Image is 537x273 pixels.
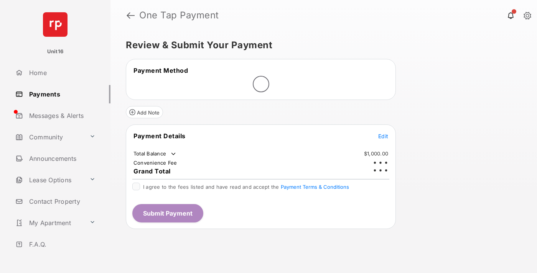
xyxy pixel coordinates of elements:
[12,106,110,125] a: Messages & Alerts
[133,132,186,140] span: Payment Details
[133,150,177,158] td: Total Balance
[281,184,349,190] button: I agree to the fees listed and have read and accept the
[133,67,188,74] span: Payment Method
[12,171,86,189] a: Lease Options
[378,133,388,139] span: Edit
[133,159,178,166] td: Convenience Fee
[12,85,110,103] a: Payments
[132,204,203,222] button: Submit Payment
[126,106,163,118] button: Add Note
[133,167,171,175] span: Grand Total
[12,149,110,168] a: Announcements
[47,48,64,56] p: Unit16
[143,184,349,190] span: I agree to the fees listed and have read and accept the
[378,132,388,140] button: Edit
[139,11,219,20] strong: One Tap Payment
[364,150,389,157] td: $1,000.00
[43,12,68,37] img: svg+xml;base64,PHN2ZyB4bWxucz0iaHR0cDovL3d3dy53My5vcmcvMjAwMC9zdmciIHdpZHRoPSI2NCIgaGVpZ2h0PSI2NC...
[12,128,86,146] a: Community
[12,235,110,253] a: F.A.Q.
[12,64,110,82] a: Home
[126,41,516,50] h5: Review & Submit Your Payment
[12,192,110,211] a: Contact Property
[12,214,86,232] a: My Apartment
